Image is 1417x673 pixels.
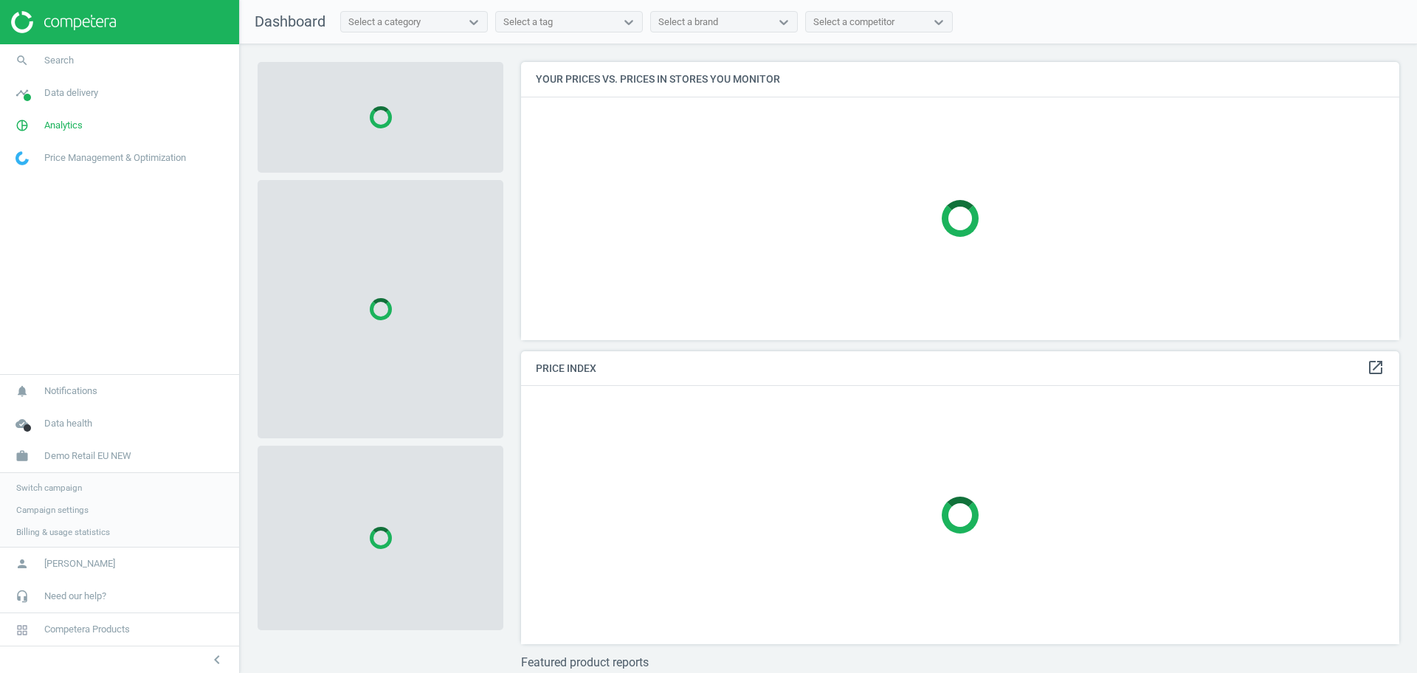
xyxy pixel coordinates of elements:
span: Data health [44,417,92,430]
span: Dashboard [255,13,325,30]
span: Switch campaign [16,482,82,494]
span: Analytics [44,119,83,132]
h4: Price Index [521,351,1399,386]
i: headset_mic [8,582,36,610]
span: [PERSON_NAME] [44,557,115,570]
span: Campaign settings [16,504,89,516]
i: pie_chart_outlined [8,111,36,139]
span: Data delivery [44,86,98,100]
i: timeline [8,79,36,107]
i: open_in_new [1367,359,1385,376]
h4: Your prices vs. prices in stores you monitor [521,62,1399,97]
div: Select a category [348,15,421,29]
span: Competera Products [44,623,130,636]
span: Demo Retail EU NEW [44,449,131,463]
h3: Featured product reports [521,655,1399,669]
div: Select a brand [658,15,718,29]
i: cloud_done [8,410,36,438]
i: person [8,550,36,578]
span: Search [44,54,74,67]
i: search [8,46,36,75]
img: wGWNvw8QSZomAAAAABJRU5ErkJggg== [15,151,29,165]
i: chevron_left [208,651,226,669]
div: Select a competitor [813,15,894,29]
img: ajHJNr6hYgQAAAAASUVORK5CYII= [11,11,116,33]
span: Need our help? [44,590,106,603]
i: work [8,442,36,470]
div: Select a tag [503,15,553,29]
span: Price Management & Optimization [44,151,186,165]
span: Notifications [44,384,97,398]
a: open_in_new [1367,359,1385,378]
span: Billing & usage statistics [16,526,110,538]
button: chevron_left [199,650,235,669]
i: notifications [8,377,36,405]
